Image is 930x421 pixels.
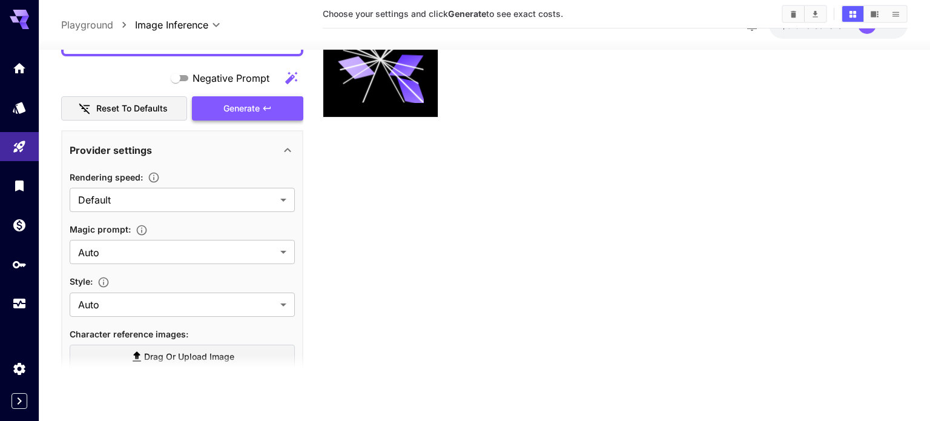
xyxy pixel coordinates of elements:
[783,6,804,22] button: Clear Images
[12,139,27,154] div: Playground
[806,20,848,30] span: credits left
[782,5,827,23] div: Clear ImagesDownload All
[70,224,131,234] span: Magic prompt :
[192,96,303,121] button: Generate
[61,18,113,32] a: Playground
[61,96,187,121] button: Reset to defaults
[885,6,906,22] button: Show images in list view
[12,217,27,233] div: Wallet
[144,350,234,365] span: Drag or upload image
[70,143,152,157] p: Provider settings
[842,6,863,22] button: Show images in grid view
[61,18,135,32] nav: breadcrumb
[78,245,275,260] span: Auto
[223,101,260,116] span: Generate
[12,361,27,376] div: Settings
[12,257,27,272] div: API Keys
[70,136,295,165] div: Provider settings
[448,8,486,19] b: Generate
[781,20,806,30] span: $8.81
[135,18,208,32] span: Image Inference
[12,178,27,193] div: Library
[12,100,27,115] div: Models
[78,193,275,208] span: Default
[70,277,93,287] span: Style :
[323,8,563,19] span: Choose your settings and click to see exact costs.
[841,5,908,23] div: Show images in grid viewShow images in video viewShow images in list view
[70,172,143,182] span: Rendering speed :
[864,6,885,22] button: Show images in video view
[805,6,826,22] button: Download All
[12,393,27,409] button: Expand sidebar
[70,329,188,339] span: Character reference images :
[12,61,27,76] div: Home
[193,71,269,85] span: Negative Prompt
[12,296,27,311] div: Usage
[70,345,295,370] label: Drag or upload image
[78,298,275,313] span: Auto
